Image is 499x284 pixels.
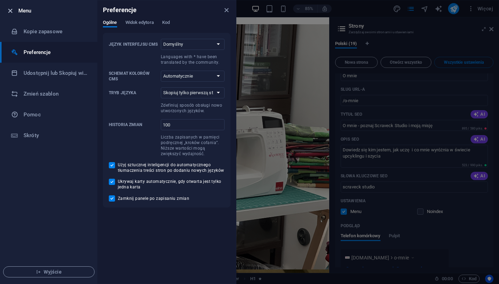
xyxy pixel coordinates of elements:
p: Język interfejsu CMS [109,42,158,47]
button: close [222,6,230,14]
span: Kod [162,18,170,28]
h6: Kopie zapasowe [24,27,88,36]
span: Ogólne [103,18,117,28]
h6: Menu [18,7,92,15]
span: Widok edytora [125,18,154,28]
h6: Pomoc [24,110,88,119]
h6: Preferencje [103,6,137,14]
p: Liczba zapisanych w pamięci podręcznej „kroków cofania”. Niższe wartości mogą zwiększyć wydajność. [161,134,225,157]
h6: Udostępnij lub Skopiuj witrynę [24,69,88,77]
button: Wyjście [3,266,95,277]
p: Tryb języka [109,90,158,96]
p: Languages with * have been translated by the community. [161,54,225,65]
p: Historia zmian [109,122,158,127]
a: Pomoc [0,104,97,125]
select: Tryb językaZdefiniuj sposób obsługi nowo utworzonych języków. [161,87,225,98]
div: Preferencje [103,20,230,33]
span: Użyj sztucznej inteligencji do automatycznego tłumaczenia treści stron po dodaniu nowych języków [118,162,225,173]
h6: Preferencje [24,48,88,56]
p: Schemat kolorów CMS [109,71,158,82]
select: Schemat kolorów CMS [161,71,225,82]
input: Historia zmianLiczba zapisanych w pamięci podręcznej „kroków cofania”. Niższe wartości mogą zwięk... [161,119,225,130]
span: Zamknij panele po zapisaniu zmian [118,196,189,201]
p: Zdefiniuj sposób obsługi nowo utworzonych języków. [161,103,225,114]
span: Ukrywaj karty automatycznie, gdy otwarta jest tylko jedna karta [118,179,225,190]
h6: Zmień szablon [24,90,88,98]
h6: Skróty [24,131,88,140]
span: Wyjście [9,269,89,275]
select: Język interfejsu CMSLanguages with * have been translated by the community. [161,39,225,50]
